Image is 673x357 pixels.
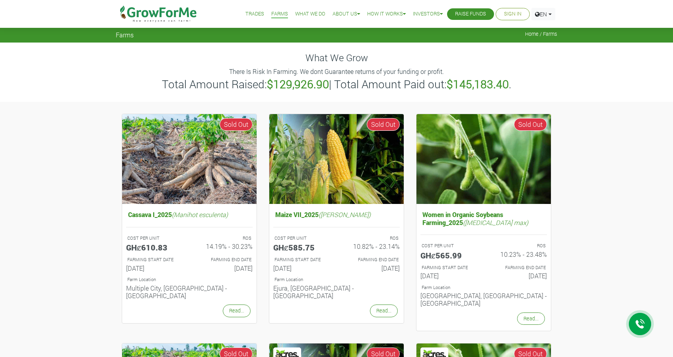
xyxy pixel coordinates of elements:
h6: [DATE] [490,272,547,279]
a: Read... [223,305,251,317]
p: COST PER UNIT [274,235,329,242]
a: Investors [413,10,443,18]
i: (Manihot esculenta) [172,210,228,219]
h6: [DATE] [126,264,183,272]
p: Location of Farm [422,284,546,291]
h6: 14.19% - 30.23% [195,243,253,250]
h6: 10.23% - 23.48% [490,250,547,258]
a: Sign In [504,10,521,18]
p: FARMING END DATE [491,264,546,271]
p: FARMING START DATE [274,256,329,263]
h6: [DATE] [195,264,253,272]
p: FARMING END DATE [196,256,251,263]
span: Sold Out [367,118,400,131]
p: FARMING START DATE [422,264,477,271]
h6: [DATE] [420,272,478,279]
p: COST PER UNIT [422,243,477,249]
p: There Is Risk In Farming. We dont Guarantee returns of your funding or profit. [117,67,556,76]
a: Trades [245,10,264,18]
b: $129,926.90 [267,77,329,91]
p: COST PER UNIT [127,235,182,242]
i: ([PERSON_NAME]) [319,210,371,219]
h5: Maize VII_2025 [273,209,400,220]
h6: Multiple City, [GEOGRAPHIC_DATA] - [GEOGRAPHIC_DATA] [126,284,253,299]
h6: 10.82% - 23.14% [342,243,400,250]
a: How it Works [367,10,406,18]
h5: GHȼ585.75 [273,243,331,252]
span: Sold Out [514,118,547,131]
a: Read... [517,312,545,325]
span: Farms [116,31,134,39]
p: FARMING START DATE [127,256,182,263]
p: Location of Farm [127,276,251,283]
a: Farms [271,10,288,18]
span: Home / Farms [525,31,557,37]
h5: Cassava I_2025 [126,209,253,220]
h6: [DATE] [273,264,331,272]
a: EN [531,8,555,20]
p: ROS [196,235,251,242]
img: growforme image [122,114,257,204]
a: What We Do [295,10,325,18]
a: About Us [333,10,360,18]
img: growforme image [269,114,404,204]
h6: [DATE] [342,264,400,272]
h5: Women in Organic Soybeans Farming_2025 [420,209,547,228]
p: ROS [344,235,399,242]
h3: Total Amount Raised: | Total Amount Paid out: . [117,78,556,91]
i: ([MEDICAL_DATA] max) [463,218,528,227]
h5: GHȼ610.83 [126,243,183,252]
span: Sold Out [220,118,253,131]
p: Location of Farm [274,276,399,283]
a: Read... [370,305,398,317]
p: ROS [491,243,546,249]
p: FARMING END DATE [344,256,399,263]
h6: [GEOGRAPHIC_DATA], [GEOGRAPHIC_DATA] - [GEOGRAPHIC_DATA] [420,292,547,307]
b: $145,183.40 [447,77,509,91]
img: growforme image [416,114,551,204]
h6: Ejura, [GEOGRAPHIC_DATA] - [GEOGRAPHIC_DATA] [273,284,400,299]
a: Raise Funds [455,10,486,18]
h5: GHȼ565.99 [420,250,478,260]
h4: What We Grow [116,52,557,64]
